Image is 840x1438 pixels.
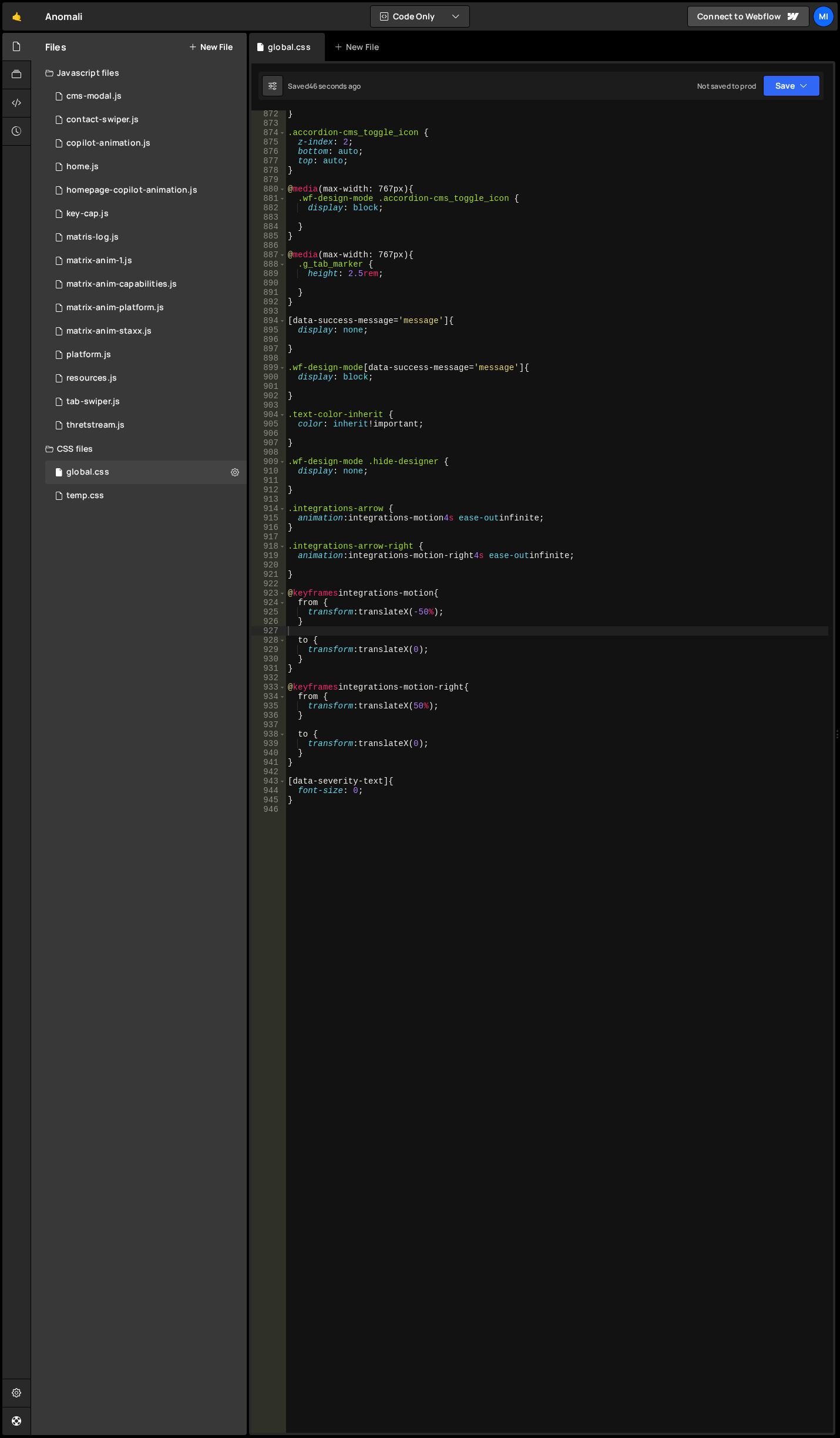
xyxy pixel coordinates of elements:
[309,81,361,91] div: 46 seconds ago
[2,2,31,31] a: 🤙
[251,372,286,382] div: 900
[251,429,286,438] div: 906
[66,162,99,172] div: home.js
[45,273,247,296] div: 15093/44497.js
[251,231,286,241] div: 885
[251,476,286,485] div: 911
[66,232,119,243] div: matris-log.js
[251,532,286,542] div: 917
[66,350,111,360] div: platform.js
[251,307,286,316] div: 893
[251,711,286,720] div: 936
[268,41,311,53] div: global.css
[251,570,286,579] div: 921
[251,250,286,260] div: 887
[45,367,247,390] div: 15093/44705.js
[371,6,469,27] button: Code Only
[251,184,286,194] div: 880
[251,786,286,795] div: 944
[251,495,286,504] div: 913
[45,484,247,508] div: 15093/41680.css
[251,260,286,269] div: 888
[251,513,286,523] div: 915
[66,115,139,125] div: contact-swiper.js
[813,6,834,27] a: Mi
[251,128,286,137] div: 874
[66,303,164,313] div: matrix-anim-platform.js
[251,203,286,213] div: 882
[251,382,286,391] div: 901
[251,156,286,166] div: 877
[45,108,247,132] div: 15093/45360.js
[251,551,286,560] div: 919
[251,363,286,372] div: 899
[251,401,286,410] div: 903
[251,607,286,617] div: 925
[66,397,120,407] div: tab-swiper.js
[251,739,286,748] div: 939
[45,390,247,414] div: 15093/44053.js
[45,132,247,155] div: 15093/44927.js
[251,147,286,156] div: 876
[251,175,286,184] div: 879
[251,419,286,429] div: 905
[251,683,286,692] div: 933
[251,137,286,147] div: 875
[251,335,286,344] div: 896
[251,297,286,307] div: 892
[334,41,384,53] div: New File
[251,466,286,476] div: 910
[45,320,247,343] div: 15093/44560.js
[45,202,247,226] div: 15093/44488.js
[31,437,247,461] div: CSS files
[66,420,125,431] div: thretstream.js
[251,767,286,777] div: 942
[66,467,109,478] div: global.css
[45,85,247,108] div: 15093/42609.js
[66,490,104,501] div: temp.css
[45,461,247,484] div: 15093/39455.css
[251,523,286,532] div: 916
[66,326,152,337] div: matrix-anim-staxx.js
[251,542,286,551] div: 918
[251,269,286,278] div: 889
[45,343,247,367] div: 15093/44024.js
[251,119,286,128] div: 873
[251,589,286,598] div: 923
[251,109,286,119] div: 872
[45,226,247,249] div: 15093/44972.js
[251,777,286,786] div: 943
[251,673,286,683] div: 932
[251,222,286,231] div: 884
[251,664,286,673] div: 931
[288,81,361,91] div: Saved
[251,278,286,288] div: 890
[251,457,286,466] div: 909
[66,256,132,266] div: matrix-anim-1.js
[251,213,286,222] div: 883
[66,185,197,196] div: homepage-copilot-animation.js
[251,410,286,419] div: 904
[251,560,286,570] div: 920
[251,438,286,448] div: 907
[45,296,247,320] div: 15093/44547.js
[66,138,150,149] div: copilot-animation.js
[251,448,286,457] div: 908
[251,325,286,335] div: 895
[251,701,286,711] div: 935
[251,626,286,636] div: 927
[45,155,247,179] div: 15093/43289.js
[251,166,286,175] div: 878
[251,504,286,513] div: 914
[251,805,286,814] div: 946
[697,81,756,91] div: Not saved to prod
[251,692,286,701] div: 934
[251,730,286,739] div: 938
[31,61,247,85] div: Javascript files
[251,654,286,664] div: 930
[251,579,286,589] div: 922
[251,617,286,626] div: 926
[251,758,286,767] div: 941
[66,91,122,102] div: cms-modal.js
